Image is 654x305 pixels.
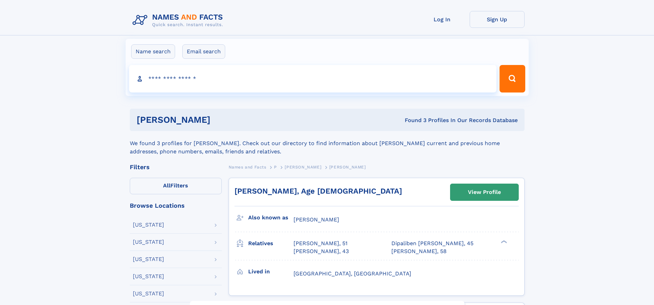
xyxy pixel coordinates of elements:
[182,44,225,59] label: Email search
[130,164,222,170] div: Filters
[130,11,229,30] img: Logo Names and Facts
[133,291,164,296] div: [US_STATE]
[130,131,525,156] div: We found 3 profiles for [PERSON_NAME]. Check out our directory to find information about [PERSON_...
[294,216,339,223] span: [PERSON_NAME]
[133,239,164,245] div: [US_STATE]
[285,165,321,170] span: [PERSON_NAME]
[229,163,266,171] a: Names and Facts
[329,165,366,170] span: [PERSON_NAME]
[285,163,321,171] a: [PERSON_NAME]
[137,116,308,124] h1: [PERSON_NAME]
[415,11,470,28] a: Log In
[294,248,349,255] a: [PERSON_NAME], 43
[274,163,277,171] a: P
[391,240,473,247] a: Dipaliben [PERSON_NAME], 45
[391,248,447,255] a: [PERSON_NAME], 58
[248,212,294,224] h3: Also known as
[248,238,294,249] h3: Relatives
[470,11,525,28] a: Sign Up
[450,184,518,200] a: View Profile
[294,270,411,277] span: [GEOGRAPHIC_DATA], [GEOGRAPHIC_DATA]
[163,182,170,189] span: All
[133,257,164,262] div: [US_STATE]
[130,203,222,209] div: Browse Locations
[133,222,164,228] div: [US_STATE]
[468,184,501,200] div: View Profile
[248,266,294,277] h3: Lived in
[131,44,175,59] label: Name search
[499,240,507,244] div: ❯
[500,65,525,92] button: Search Button
[274,165,277,170] span: P
[308,117,518,124] div: Found 3 Profiles In Our Records Database
[133,274,164,279] div: [US_STATE]
[130,178,222,194] label: Filters
[294,240,347,247] a: [PERSON_NAME], 51
[129,65,497,92] input: search input
[234,187,402,195] a: [PERSON_NAME], Age [DEMOGRAPHIC_DATA]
